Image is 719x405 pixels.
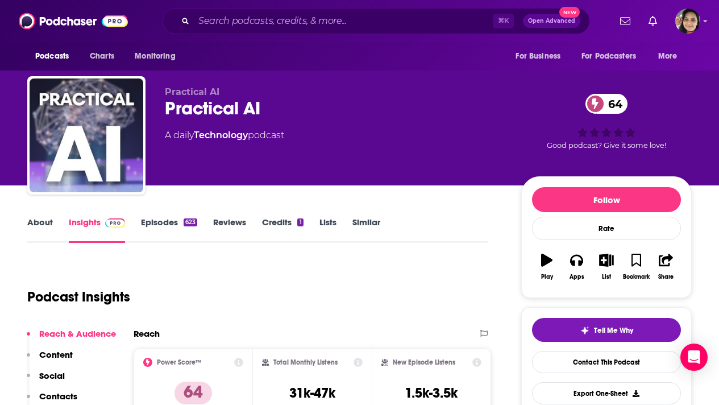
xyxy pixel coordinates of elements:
[516,48,560,64] span: For Business
[35,48,69,64] span: Podcasts
[194,12,493,30] input: Search podcasts, credits, & more...
[508,46,575,67] button: open menu
[521,86,692,157] div: 64Good podcast? Give it some love!
[547,141,666,150] span: Good podcast? Give it some love!
[27,328,116,349] button: Reach & Audience
[644,11,662,31] a: Show notifications dropdown
[658,48,678,64] span: More
[69,217,125,243] a: InsightsPodchaser Pro
[90,48,114,64] span: Charts
[27,370,65,391] button: Social
[27,349,73,370] button: Content
[319,217,336,243] a: Lists
[532,351,681,373] a: Contact This Podcast
[541,274,553,280] div: Play
[592,246,621,287] button: List
[165,86,219,97] span: Practical AI
[39,349,73,360] p: Content
[650,46,692,67] button: open menu
[597,94,628,114] span: 64
[532,382,681,404] button: Export One-Sheet
[105,218,125,228] img: Podchaser Pro
[623,274,650,280] div: Bookmark
[580,326,589,335] img: tell me why sparkle
[675,9,700,34] span: Logged in as shelbyjanner
[30,78,143,192] img: Practical AI
[621,246,651,287] button: Bookmark
[141,217,197,243] a: Episodes623
[39,328,116,339] p: Reach & Audience
[532,246,562,287] button: Play
[27,217,53,243] a: About
[19,10,128,32] img: Podchaser - Follow, Share and Rate Podcasts
[493,14,514,28] span: ⌘ K
[165,129,284,142] div: A daily podcast
[559,7,580,18] span: New
[157,358,201,366] h2: Power Score™
[82,46,121,67] a: Charts
[297,218,303,226] div: 1
[675,9,700,34] button: Show profile menu
[174,382,212,404] p: 64
[594,326,633,335] span: Tell Me Why
[27,46,84,67] button: open menu
[680,344,708,371] div: Open Intercom Messenger
[184,218,197,226] div: 623
[289,385,335,402] h3: 31k-47k
[528,18,575,24] span: Open Advanced
[39,391,77,402] p: Contacts
[405,385,458,402] h3: 1.5k-3.5k
[127,46,190,67] button: open menu
[273,358,338,366] h2: Total Monthly Listens
[532,217,681,240] div: Rate
[39,370,65,381] p: Social
[523,14,580,28] button: Open AdvancedNew
[658,274,674,280] div: Share
[213,217,246,243] a: Reviews
[651,246,681,287] button: Share
[570,274,584,280] div: Apps
[602,274,611,280] div: List
[562,246,591,287] button: Apps
[135,48,175,64] span: Monitoring
[585,94,628,114] a: 64
[134,328,160,339] h2: Reach
[532,318,681,342] button: tell me why sparkleTell Me Why
[532,187,681,212] button: Follow
[393,358,455,366] h2: New Episode Listens
[574,46,652,67] button: open menu
[194,130,248,140] a: Technology
[163,8,590,34] div: Search podcasts, credits, & more...
[262,217,303,243] a: Credits1
[675,9,700,34] img: User Profile
[352,217,380,243] a: Similar
[27,288,130,305] h1: Podcast Insights
[616,11,635,31] a: Show notifications dropdown
[581,48,636,64] span: For Podcasters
